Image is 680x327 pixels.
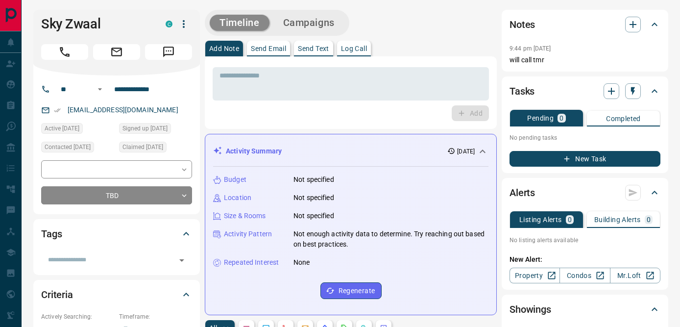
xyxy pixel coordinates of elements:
[224,257,279,268] p: Repeated Interest
[41,312,114,321] p: Actively Searching:
[94,83,106,95] button: Open
[122,124,168,133] span: Signed up [DATE]
[568,216,572,223] p: 0
[41,222,192,246] div: Tags
[510,298,660,321] div: Showings
[41,16,151,32] h1: Sky Zwaal
[41,142,114,155] div: Thu May 08 2025
[93,44,140,60] span: Email
[224,193,251,203] p: Location
[610,268,660,283] a: Mr.Loft
[293,229,488,250] p: Not enough activity data to determine. Try reaching out based on best practices.
[510,13,660,36] div: Notes
[341,45,367,52] p: Log Call
[68,106,178,114] a: [EMAIL_ADDRESS][DOMAIN_NAME]
[527,115,554,122] p: Pending
[122,142,163,152] span: Claimed [DATE]
[606,115,641,122] p: Completed
[213,142,488,160] div: Activity Summary[DATE]
[293,257,310,268] p: None
[293,211,334,221] p: Not specified
[41,287,73,302] h2: Criteria
[45,124,79,133] span: Active [DATE]
[209,45,239,52] p: Add Note
[226,146,282,156] p: Activity Summary
[119,142,192,155] div: Thu Nov 14 2024
[45,142,91,152] span: Contacted [DATE]
[293,175,334,185] p: Not specified
[510,79,660,103] div: Tasks
[166,21,172,27] div: condos.ca
[510,181,660,204] div: Alerts
[119,123,192,137] div: Thu Nov 14 2024
[559,268,610,283] a: Condos
[251,45,286,52] p: Send Email
[273,15,344,31] button: Campaigns
[510,45,551,52] p: 9:44 pm [DATE]
[510,17,535,32] h2: Notes
[54,107,61,114] svg: Email Verified
[510,185,535,201] h2: Alerts
[457,147,475,156] p: [DATE]
[41,123,114,137] div: Thu Nov 14 2024
[510,55,660,65] p: will call tmr
[510,130,660,145] p: No pending tasks
[41,186,192,204] div: TBD
[510,254,660,265] p: New Alert:
[298,45,329,52] p: Send Text
[210,15,269,31] button: Timeline
[41,226,62,242] h2: Tags
[510,236,660,245] p: No listing alerts available
[320,282,382,299] button: Regenerate
[41,283,192,306] div: Criteria
[594,216,641,223] p: Building Alerts
[519,216,562,223] p: Listing Alerts
[510,268,560,283] a: Property
[175,253,189,267] button: Open
[647,216,651,223] p: 0
[224,229,272,239] p: Activity Pattern
[224,211,266,221] p: Size & Rooms
[510,83,534,99] h2: Tasks
[145,44,192,60] span: Message
[510,151,660,167] button: New Task
[41,44,88,60] span: Call
[224,175,246,185] p: Budget
[559,115,563,122] p: 0
[119,312,192,321] p: Timeframe:
[293,193,334,203] p: Not specified
[510,302,551,317] h2: Showings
